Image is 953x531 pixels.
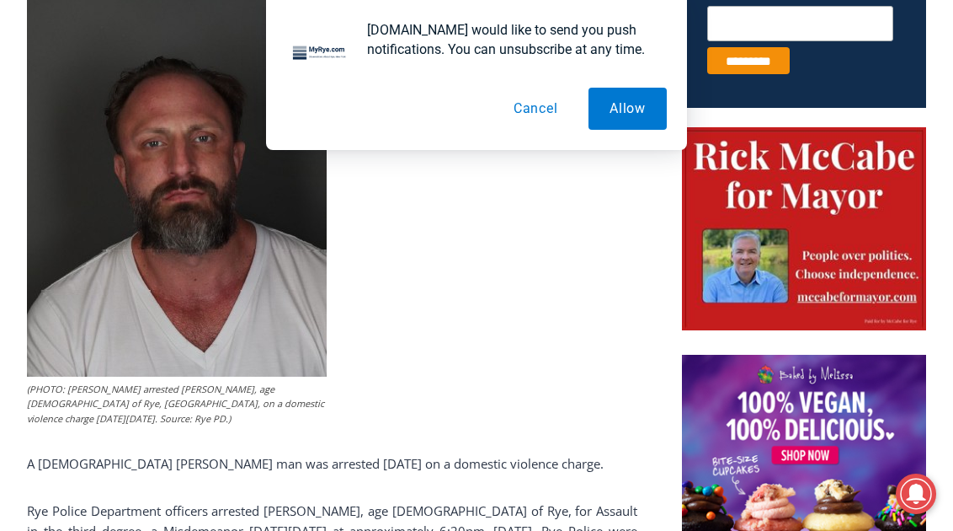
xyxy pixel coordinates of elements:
img: McCabe for Mayor [682,127,926,331]
span: Intern @ [DOMAIN_NAME] [440,168,780,206]
div: [DOMAIN_NAME] would like to send you push notifications. You can unsubscribe at any time. [354,20,667,59]
p: A [DEMOGRAPHIC_DATA] [PERSON_NAME] man was arrested [DATE] on a domestic violence charge. [27,453,637,474]
button: Cancel [492,88,579,130]
a: Intern @ [DOMAIN_NAME] [405,164,816,210]
img: notification icon [286,20,354,88]
button: Allow [588,88,667,130]
figcaption: (PHOTO: [PERSON_NAME] arrested [PERSON_NAME], age [DEMOGRAPHIC_DATA] of Rye, [GEOGRAPHIC_DATA], o... [27,382,327,426]
div: "[PERSON_NAME] and I covered the [DATE] Parade, which was a really eye opening experience as I ha... [425,1,796,164]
